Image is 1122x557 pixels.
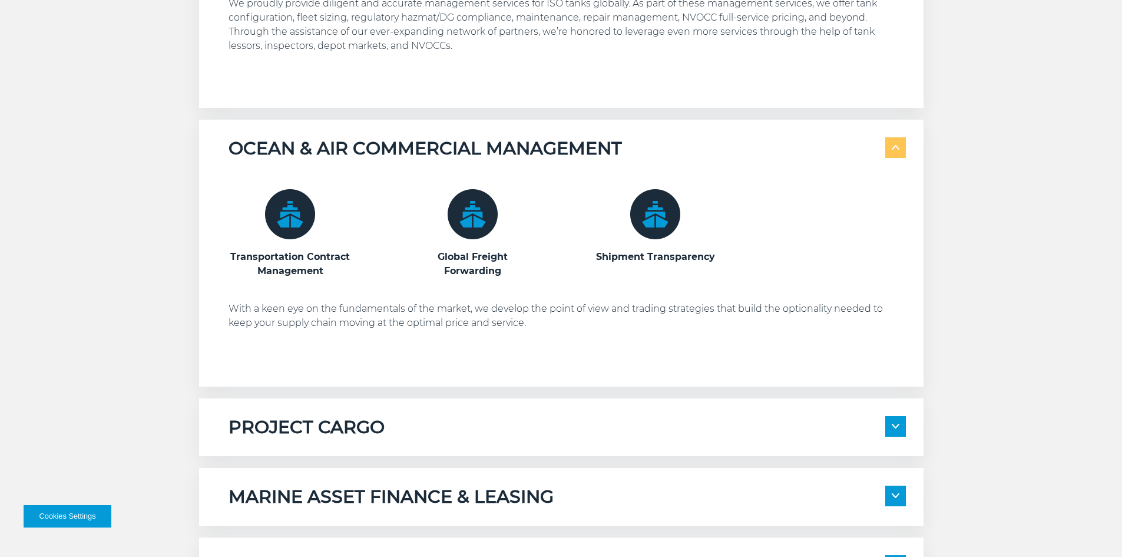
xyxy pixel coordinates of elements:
[892,424,899,429] img: arrow
[229,250,352,278] h3: Transportation Contract Management
[594,250,717,264] h3: Shipment Transparency
[892,493,899,498] img: arrow
[229,137,622,160] h5: OCEAN & AIR COMMERCIAL MANAGEMENT
[229,486,554,508] h5: MARINE ASSET FINANCE & LEASING
[892,145,899,150] img: arrow
[229,302,906,330] p: With a keen eye on the fundamentals of the market, we develop the point of view and trading strat...
[229,416,385,439] h5: PROJECT CARGO
[24,505,111,528] button: Cookies Settings
[411,250,535,278] h3: Global Freight Forwarding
